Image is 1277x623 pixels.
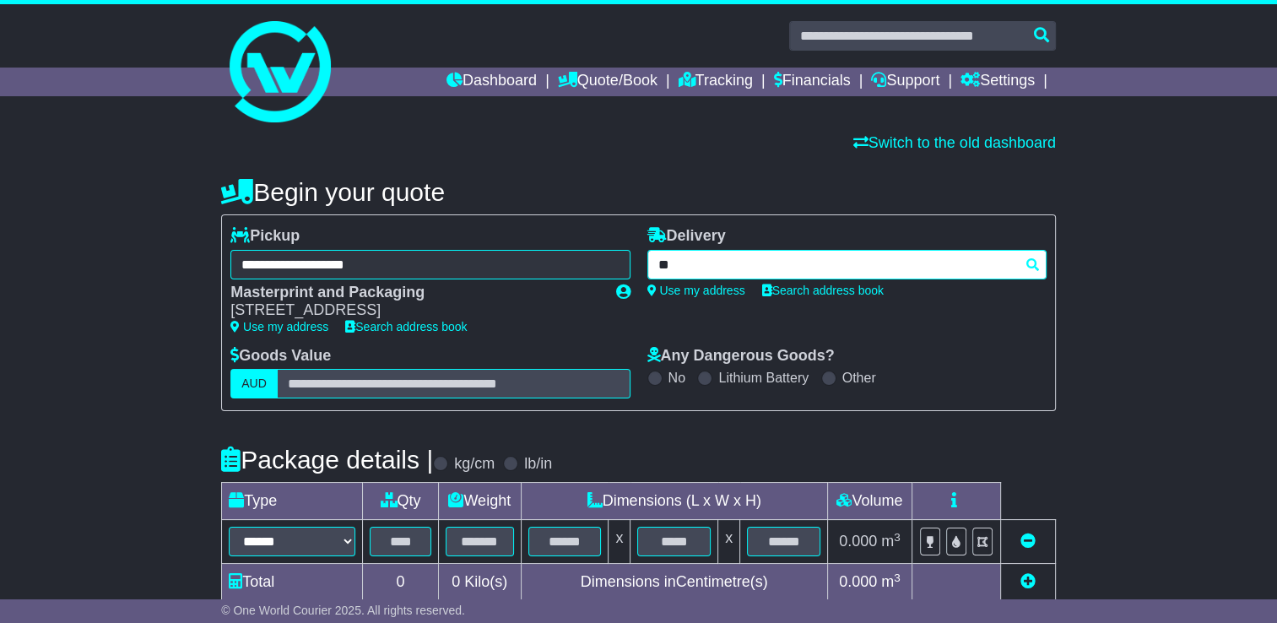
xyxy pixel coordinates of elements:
[230,320,328,333] a: Use my address
[521,564,827,601] td: Dimensions in Centimetre(s)
[839,533,877,550] span: 0.000
[718,520,740,564] td: x
[446,68,537,96] a: Dashboard
[647,347,835,366] label: Any Dangerous Goods?
[363,564,439,601] td: 0
[222,483,363,520] td: Type
[609,520,630,564] td: x
[827,483,912,520] td: Volume
[853,134,1056,151] a: Switch to the old dashboard
[230,369,278,398] label: AUD
[668,370,685,386] label: No
[842,370,876,386] label: Other
[647,284,745,297] a: Use my address
[881,533,901,550] span: m
[452,573,460,590] span: 0
[679,68,753,96] a: Tracking
[762,284,884,297] a: Search address book
[894,531,901,544] sup: 3
[839,573,877,590] span: 0.000
[454,455,495,474] label: kg/cm
[221,446,433,474] h4: Package details |
[871,68,939,96] a: Support
[230,227,300,246] label: Pickup
[345,320,467,333] a: Search address book
[521,483,827,520] td: Dimensions (L x W x H)
[230,347,331,366] label: Goods Value
[221,178,1056,206] h4: Begin your quote
[647,227,726,246] label: Delivery
[222,564,363,601] td: Total
[230,284,598,302] div: Masterprint and Packaging
[718,370,809,386] label: Lithium Battery
[960,68,1035,96] a: Settings
[558,68,657,96] a: Quote/Book
[1020,533,1036,550] a: Remove this item
[221,604,465,617] span: © One World Courier 2025. All rights reserved.
[438,564,521,601] td: Kilo(s)
[647,250,1047,279] typeahead: Please provide city
[363,483,439,520] td: Qty
[438,483,521,520] td: Weight
[524,455,552,474] label: lb/in
[230,301,598,320] div: [STREET_ADDRESS]
[881,573,901,590] span: m
[1020,573,1036,590] a: Add new item
[774,68,851,96] a: Financials
[894,572,901,584] sup: 3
